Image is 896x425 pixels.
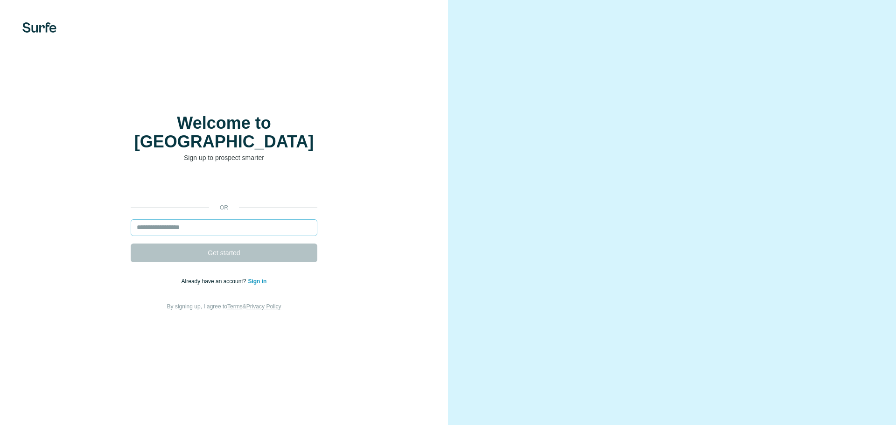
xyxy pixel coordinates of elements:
[209,203,239,212] p: or
[227,303,243,310] a: Terms
[131,114,317,151] h1: Welcome to [GEOGRAPHIC_DATA]
[131,153,317,162] p: Sign up to prospect smarter
[248,278,266,285] a: Sign in
[246,303,281,310] a: Privacy Policy
[182,278,248,285] span: Already have an account?
[22,22,56,33] img: Surfe's logo
[126,176,322,197] iframe: Sign in with Google Button
[167,303,281,310] span: By signing up, I agree to &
